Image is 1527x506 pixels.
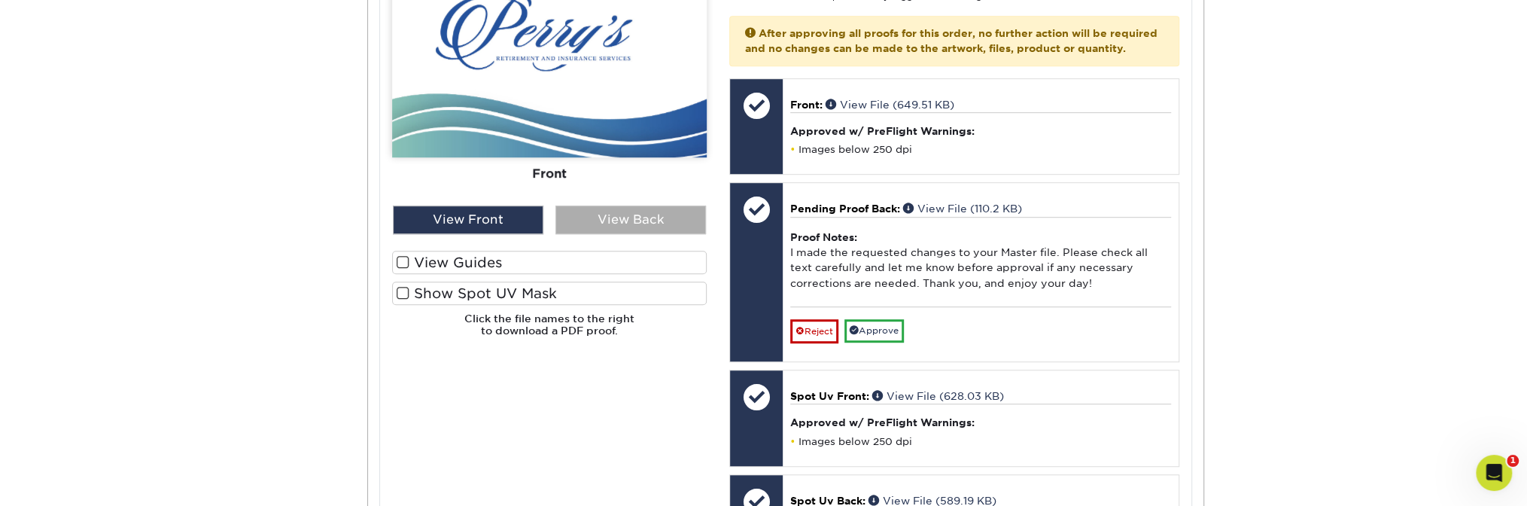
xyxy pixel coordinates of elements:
[745,27,1157,54] strong: After approving all proofs for this order, no further action will be required and no changes can ...
[392,282,707,305] label: Show Spot UV Mask
[790,319,838,343] a: Reject
[872,390,1004,402] a: View File (628.03 KB)
[826,99,954,111] a: View File (649.51 KB)
[393,206,543,234] div: View Front
[790,416,1170,428] h4: Approved w/ PreFlight Warnings:
[790,231,857,243] strong: Proof Notes:
[844,319,904,343] a: Approve
[790,435,1170,448] li: Images below 250 dpi
[392,157,707,191] div: Front
[555,206,706,234] div: View Back
[790,99,823,111] span: Front:
[790,390,869,402] span: Spot Uv Front:
[790,143,1170,156] li: Images below 250 dpi
[392,251,707,274] label: View Guides
[1507,455,1519,467] span: 1
[1476,455,1512,491] iframe: Intercom live chat
[790,203,900,215] span: Pending Proof Back:
[790,125,1170,137] h4: Approved w/ PreFlight Warnings:
[903,203,1022,215] a: View File (110.2 KB)
[392,312,707,349] h6: Click the file names to the right to download a PDF proof.
[790,217,1170,306] div: I made the requested changes to your Master file. Please check all text carefully and let me know...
